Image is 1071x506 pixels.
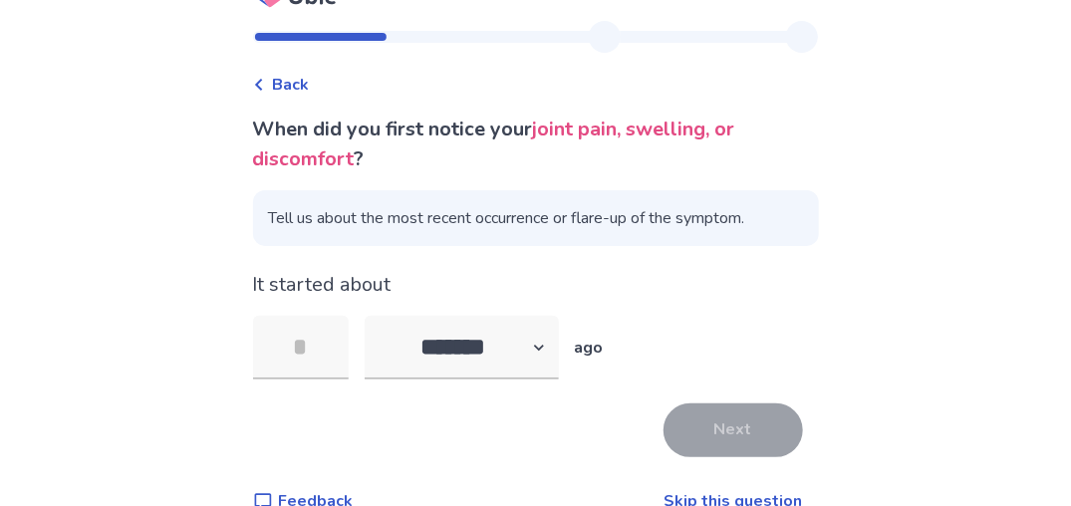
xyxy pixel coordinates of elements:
[253,115,819,174] p: When did you first notice your ?
[253,190,819,246] span: Tell us about the most recent occurrence or flare-up of the symptom.
[575,336,604,360] p: ago
[664,403,803,457] button: Next
[273,73,310,97] span: Back
[253,270,819,300] p: It started about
